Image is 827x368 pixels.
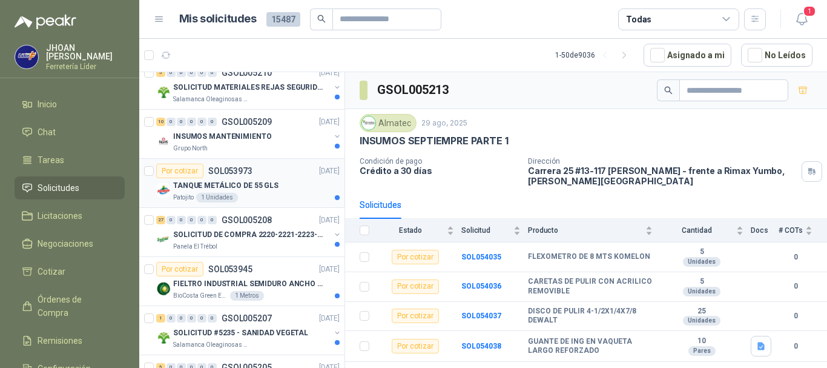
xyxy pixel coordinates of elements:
a: Chat [15,121,125,144]
div: Por cotizar [156,164,203,178]
span: Cotizar [38,265,65,278]
img: Company Logo [156,281,171,296]
p: SOL053945 [208,265,252,273]
div: 0 [166,216,176,224]
th: # COTs [779,219,827,243]
div: Unidades [683,287,720,296]
p: FIELTRO INDUSTRIAL SEMIDURO ANCHO 25 MM [173,278,324,290]
div: Por cotizar [392,309,439,323]
p: GSOL005208 [222,216,272,224]
th: Solicitud [461,219,528,243]
div: Todas [626,13,651,26]
p: SOLICITUD MATERIALES REJAS SEGURIDAD - OFICINA [173,82,324,93]
img: Company Logo [156,232,171,247]
span: Inicio [38,98,57,111]
div: 0 [197,118,206,126]
p: GSOL005210 [222,69,272,77]
img: Company Logo [156,330,171,345]
div: 1 [156,314,165,323]
div: 0 [208,216,217,224]
b: 10 [660,336,743,346]
img: Company Logo [156,85,171,99]
th: Cantidad [660,219,751,243]
p: 29 ago, 2025 [421,118,467,129]
div: 0 [177,216,186,224]
b: 0 [779,252,812,263]
b: 0 [779,341,812,352]
a: Negociaciones [15,232,125,255]
span: Negociaciones [38,237,93,250]
div: 1 Unidades [196,193,238,202]
a: Por cotizarSOL053945[DATE] Company LogoFIELTRO INDUSTRIAL SEMIDURO ANCHO 25 MMBioCosta Green Ener... [139,257,344,306]
p: SOLICITUD #5235 - SANIDAD VEGETAL [173,327,308,339]
b: 25 [660,307,743,316]
div: 1 Metros [230,291,264,301]
th: Producto [528,219,660,243]
a: 5 0 0 0 0 0 GSOL005210[DATE] Company LogoSOLICITUD MATERIALES REJAS SEGURIDAD - OFICINASalamanca ... [156,65,342,104]
div: 0 [177,118,186,126]
div: 5 [156,69,165,77]
div: Por cotizar [392,250,439,264]
span: Solicitud [461,226,511,235]
p: GSOL005209 [222,118,272,126]
span: 1 [803,5,816,17]
p: Ferretería Líder [46,63,125,70]
a: 10 0 0 0 0 0 GSOL005209[DATE] Company LogoINSUMOS MANTENIMIENTOGrupo North [156,115,342,153]
a: 27 0 0 0 0 0 GSOL005208[DATE] Company LogoSOLICITUD DE COMPRA 2220-2221-2223-2224Panela El Trébol [156,213,342,252]
b: CARETAS DE PULIR CON ACRILICO REMOVIBLE [528,277,653,296]
b: 5 [660,277,743,287]
div: 0 [166,314,176,323]
b: GUANTE DE ING EN VAQUETA LARGO REFORZADO [528,337,653,356]
a: Solicitudes [15,176,125,199]
th: Docs [751,219,779,243]
div: Pares [688,346,716,356]
span: Solicitudes [38,181,79,195]
th: Estado [377,219,461,243]
a: Órdenes de Compra [15,288,125,324]
p: INSUMOS SEPTIEMPRE PARTE 1 [360,135,508,147]
span: search [664,86,673,95]
p: GSOL005207 [222,314,272,323]
span: # COTs [779,226,803,235]
span: Licitaciones [38,209,82,222]
div: Por cotizar [392,339,439,353]
p: Carrera 25 #13-117 [PERSON_NAME] - frente a Rimax Yumbo , [PERSON_NAME][GEOGRAPHIC_DATA] [528,166,797,186]
a: Por cotizarSOL053973[DATE] Company LogoTANQUE METÁLICO DE 55 GLSPatojito1 Unidades [139,159,344,208]
div: 1 - 50 de 9036 [555,45,634,65]
div: 0 [166,118,176,126]
div: 0 [208,314,217,323]
a: SOL054037 [461,312,501,320]
span: Producto [528,226,643,235]
div: Por cotizar [156,262,203,276]
a: Inicio [15,93,125,116]
a: Cotizar [15,260,125,283]
img: Company Logo [156,183,171,198]
p: [DATE] [319,264,340,275]
span: Chat [38,125,56,139]
p: JHOAN [PERSON_NAME] [46,44,125,61]
p: Grupo North [173,144,208,153]
span: Estado [377,226,444,235]
p: [DATE] [319,215,340,226]
a: Remisiones [15,329,125,352]
p: [DATE] [319,67,340,79]
div: 10 [156,118,165,126]
span: search [317,15,326,23]
div: Almatec [360,114,417,132]
p: TANQUE METÁLICO DE 55 GLS [173,180,278,192]
p: Salamanca Oleaginosas SAS [173,340,249,350]
button: Asignado a mi [644,44,731,67]
div: 27 [156,216,165,224]
b: 0 [779,281,812,292]
div: Por cotizar [392,279,439,294]
div: Unidades [683,316,720,326]
p: Condición de pago [360,157,518,166]
div: 0 [177,314,186,323]
p: SOLICITUD DE COMPRA 2220-2221-2223-2224 [173,229,324,241]
a: SOL054038 [461,342,501,350]
img: Logo peakr [15,15,76,29]
b: SOL054035 [461,253,501,261]
a: SOL054036 [461,282,501,290]
span: 15487 [266,12,300,27]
